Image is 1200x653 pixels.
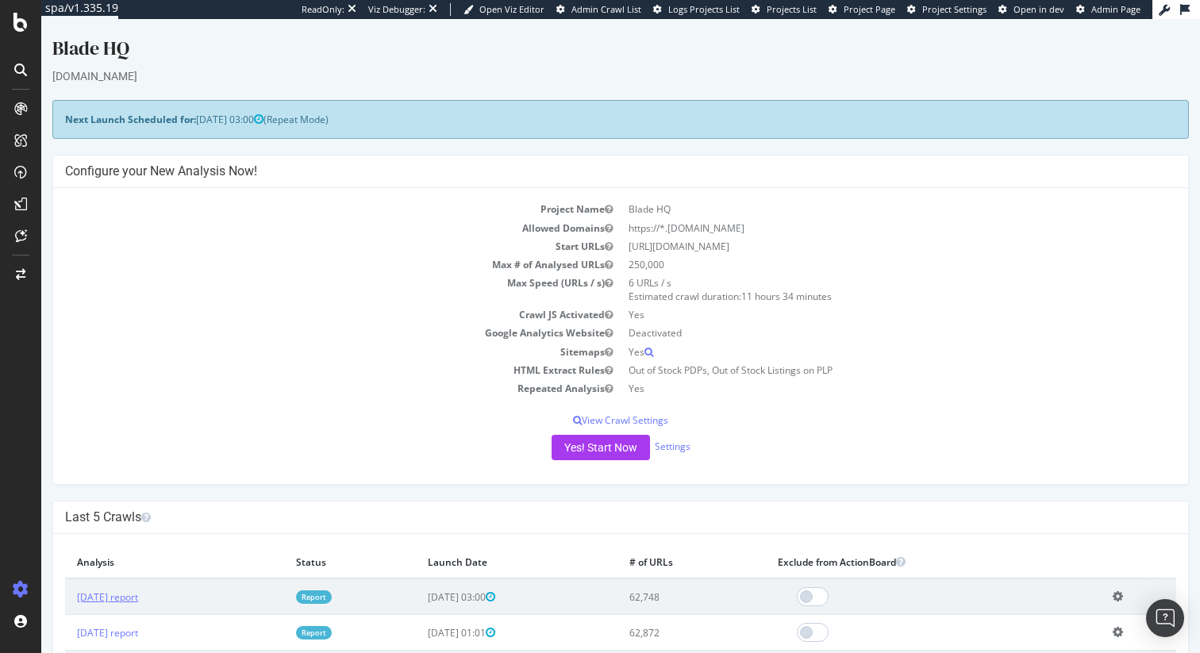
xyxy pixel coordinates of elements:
span: [DATE] 03:00 [155,94,222,107]
td: 6 URLs / s Estimated crawl duration: [579,255,1135,286]
div: Viz Debugger: [368,3,425,16]
div: Open Intercom Messenger [1146,599,1184,637]
div: [DOMAIN_NAME] [11,49,1148,65]
td: Yes [579,324,1135,342]
h4: Last 5 Crawls [24,490,1135,506]
a: Projects List [752,3,817,16]
a: Admin Crawl List [556,3,641,16]
td: Yes [579,360,1135,378]
td: Deactivated [579,305,1135,323]
p: View Crawl Settings [24,394,1135,408]
span: [DATE] 03:00 [387,571,454,585]
span: Projects List [767,3,817,15]
strong: Next Launch Scheduled for: [24,94,155,107]
a: Open Viz Editor [463,3,544,16]
div: (Repeat Mode) [11,81,1148,120]
a: Report [255,607,290,620]
span: Open in dev [1013,3,1064,15]
a: [DATE] report [36,607,97,620]
span: Project Page [844,3,895,15]
span: 11 hours 34 minutes [700,271,790,284]
th: Analysis [24,527,243,559]
a: [DATE] report [36,571,97,585]
a: Report [255,571,290,585]
td: [URL][DOMAIN_NAME] [579,218,1135,236]
th: Status [243,527,375,559]
td: Max # of Analysed URLs [24,236,579,255]
td: Blade HQ [579,181,1135,199]
span: Project Settings [922,3,987,15]
h4: Configure your New Analysis Now! [24,144,1135,160]
td: Out of Stock PDPs, Out of Stock Listings on PLP [579,342,1135,360]
a: Admin Page [1076,3,1140,16]
td: Google Analytics Website [24,305,579,323]
th: # of URLs [576,527,725,559]
a: Project Settings [907,3,987,16]
td: Project Name [24,181,579,199]
a: Project Page [829,3,895,16]
div: Blade HQ [11,16,1148,49]
td: 62,748 [576,559,725,596]
button: Yes! Start Now [510,416,609,441]
span: Open Viz Editor [479,3,544,15]
div: ReadOnly: [302,3,344,16]
a: Open in dev [998,3,1064,16]
span: [DATE] 01:01 [387,607,454,620]
a: Logs Projects List [653,3,740,16]
span: Admin Crawl List [571,3,641,15]
td: Start URLs [24,218,579,236]
td: Yes [579,286,1135,305]
td: Crawl JS Activated [24,286,579,305]
a: Settings [613,421,649,434]
td: Allowed Domains [24,200,579,218]
span: Admin Page [1091,3,1140,15]
td: Sitemaps [24,324,579,342]
td: Repeated Analysis [24,360,579,378]
td: 250,000 [579,236,1135,255]
td: https://*.[DOMAIN_NAME] [579,200,1135,218]
th: Launch Date [375,527,576,559]
td: 62,872 [576,596,725,632]
span: Logs Projects List [668,3,740,15]
td: Max Speed (URLs / s) [24,255,579,286]
th: Exclude from ActionBoard [725,527,1060,559]
td: HTML Extract Rules [24,342,579,360]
